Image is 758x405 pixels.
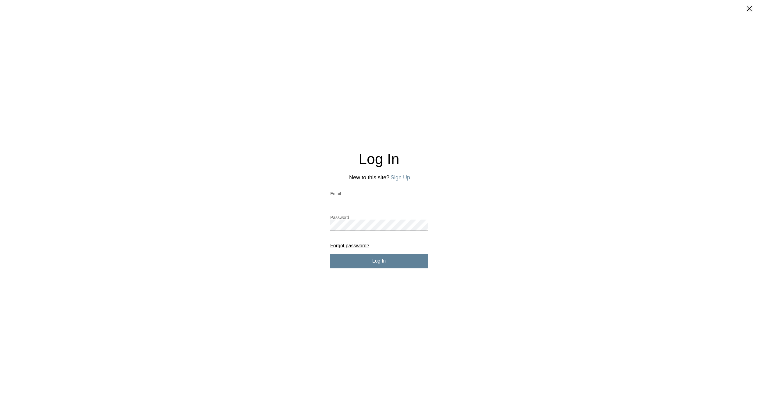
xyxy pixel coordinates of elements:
[330,215,428,220] label: Password
[746,5,753,13] button: Close
[372,258,386,264] span: Log In
[349,174,389,181] span: New to this site?
[391,174,410,181] button: New to this site? Sign Up
[330,192,428,196] label: Email
[330,254,428,268] button: Log In
[330,243,369,248] button: Forgot password?
[330,152,428,167] h2: Log In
